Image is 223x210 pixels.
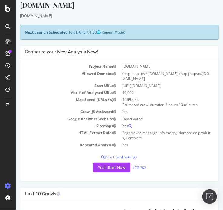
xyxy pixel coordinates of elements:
div: Open Intercom Messenger [202,189,217,204]
td: 40,000 [104,89,198,96]
td: Crawl JS Activated [9,108,104,115]
div: [DOMAIN_NAME] [4,13,203,19]
td: Google Analytics Website [9,115,104,122]
span: [DATE] 01:00 [59,30,85,35]
td: (http|https)://*.[DOMAIN_NAME], (http|https)://[DOMAIN_NAME] [104,70,198,82]
td: [URL][DOMAIN_NAME] [104,82,198,89]
p: View Crawl Settings [9,154,198,160]
td: Deactivated [104,115,198,122]
td: Sitemaps [9,122,104,129]
td: HTML Extract Rules [9,129,104,141]
td: Yes [104,141,198,148]
td: Pages avec message info empty, Nombre de produits, Template [104,129,198,141]
td: Yes [104,122,198,129]
h4: Configure your New Analysis Now! [9,49,198,55]
td: Allowed Domains [9,70,104,82]
td: Max Speed (URLs / s) [9,96,104,108]
h4: Last 10 Crawls [9,191,198,197]
td: 5 URLs / s Estimated crawl duration: [104,96,198,108]
button: Yes! Start Now [77,163,115,172]
a: Settings [116,165,130,170]
td: [DOMAIN_NAME] [104,63,198,70]
td: Repeated Analysis [9,141,104,148]
span: 2 hours 13 minutes [150,102,182,107]
td: Yes [104,108,198,115]
div: (Repeat Mode) [4,25,203,40]
td: Start URLs [9,82,104,89]
td: Max # of Analysed URLs [9,89,104,96]
strong: Next Launch Scheduled for: [9,30,59,35]
td: Project Name [9,63,104,70]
